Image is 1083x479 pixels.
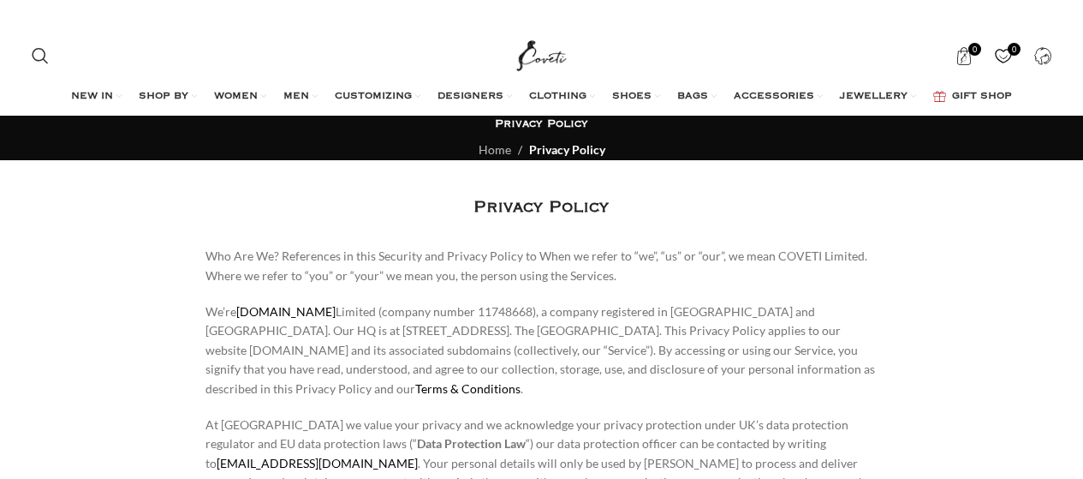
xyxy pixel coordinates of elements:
a: [DOMAIN_NAME] [236,304,336,319]
a: GIFT SHOP [933,80,1012,114]
span: MEN [283,90,309,104]
span: 0 [968,43,981,56]
a: 0 [986,39,1021,73]
a: SHOES [612,80,660,114]
h1: Privacy Policy [495,117,588,132]
span: Privacy Policy [529,142,605,157]
a: CUSTOMIZING [335,80,420,114]
span: SHOP BY [139,90,188,104]
span: 0 [1008,43,1021,56]
a: SHOP BY [139,80,197,114]
span: GIFT SHOP [952,90,1012,104]
a: MEN [283,80,318,114]
span: ACCESSORIES [734,90,814,104]
a: CLOTHING [529,80,595,114]
span: JEWELLERY [840,90,907,104]
a: 0 [947,39,982,73]
span: CUSTOMIZING [335,90,412,104]
a: Terms & Conditions [415,381,521,396]
strong: Data Protection Law [417,436,526,451]
h1: Privacy Policy [473,195,609,221]
a: ACCESSORIES [734,80,823,114]
img: GiftBag [933,91,946,102]
p: We’re Limited (company number 11748668), a company registered in [GEOGRAPHIC_DATA] and [GEOGRAPHI... [205,302,878,398]
span: DESIGNERS [437,90,503,104]
a: Home [479,142,511,157]
a: JEWELLERY [840,80,916,114]
span: BAGS [677,90,708,104]
span: NEW IN [71,90,113,104]
a: BAGS [677,80,717,114]
div: My Wishlist [986,39,1021,73]
span: WOMEN [214,90,258,104]
img: Coveti [513,34,570,77]
a: DESIGNERS [437,80,512,114]
p: Who Are We? References in this Security and Privacy Policy to When we refer to “we”, “us” or “our... [205,247,878,285]
a: Site logo [513,47,570,62]
a: [EMAIL_ADDRESS][DOMAIN_NAME] [217,456,418,470]
a: Search [23,39,57,73]
a: WOMEN [214,80,266,114]
div: Main navigation [23,80,1061,114]
span: SHOES [612,90,652,104]
span: CLOTHING [529,90,586,104]
a: NEW IN [71,80,122,114]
